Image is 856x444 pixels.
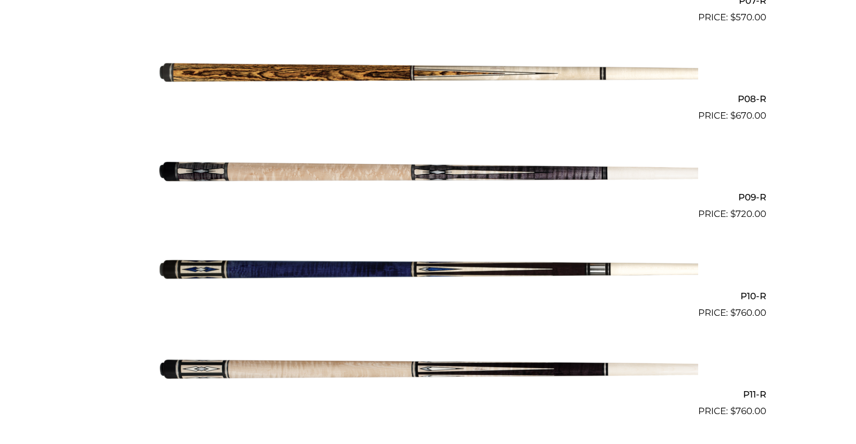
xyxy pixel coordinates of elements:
span: $ [730,307,736,318]
h2: P11-R [90,385,766,404]
a: P08-R $670.00 [90,29,766,123]
img: P10-R [158,225,698,315]
bdi: 570.00 [730,12,766,22]
bdi: 720.00 [730,208,766,219]
img: P11-R [158,324,698,414]
a: P09-R $720.00 [90,127,766,221]
span: $ [730,110,736,121]
a: P11-R $760.00 [90,324,766,418]
img: P08-R [158,29,698,119]
h2: P09-R [90,188,766,207]
span: $ [730,406,736,416]
span: $ [730,208,736,219]
h2: P08-R [90,89,766,109]
a: P10-R $760.00 [90,225,766,320]
span: $ [730,12,736,22]
bdi: 670.00 [730,110,766,121]
bdi: 760.00 [730,307,766,318]
h2: P10-R [90,286,766,306]
bdi: 760.00 [730,406,766,416]
img: P09-R [158,127,698,217]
